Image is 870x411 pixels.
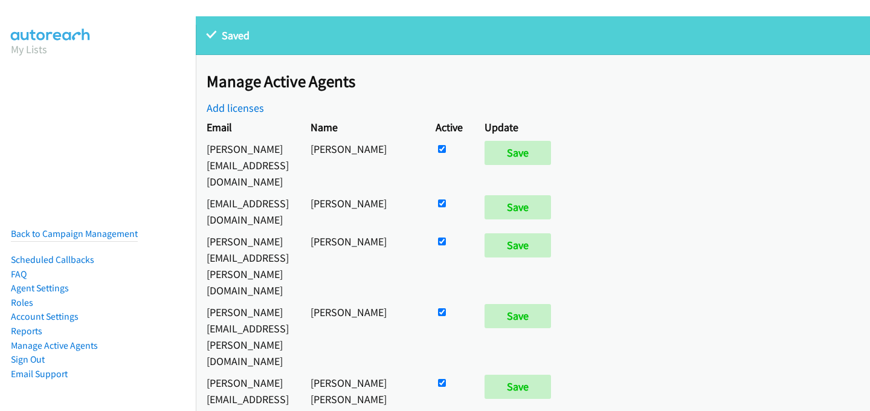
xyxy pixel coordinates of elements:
a: Account Settings [11,311,79,322]
td: [PERSON_NAME] [300,192,425,230]
input: Save [485,304,551,328]
input: Save [485,141,551,165]
a: Reports [11,325,42,337]
th: Email [196,116,300,138]
td: [PERSON_NAME] [300,230,425,301]
a: Back to Campaign Management [11,228,138,239]
a: Add licenses [207,101,264,115]
th: Update [474,116,567,138]
td: [EMAIL_ADDRESS][DOMAIN_NAME] [196,192,300,230]
a: FAQ [11,268,27,280]
a: Agent Settings [11,282,69,294]
th: Active [425,116,474,138]
a: Sign Out [11,354,45,365]
h2: Manage Active Agents [207,71,870,92]
a: Roles [11,297,33,308]
td: [PERSON_NAME][EMAIL_ADDRESS][DOMAIN_NAME] [196,138,300,192]
td: [PERSON_NAME] [300,138,425,192]
a: My Lists [11,42,47,56]
td: [PERSON_NAME] [300,301,425,372]
td: [PERSON_NAME][EMAIL_ADDRESS][PERSON_NAME][DOMAIN_NAME] [196,230,300,301]
input: Save [485,375,551,399]
td: [PERSON_NAME][EMAIL_ADDRESS][PERSON_NAME][DOMAIN_NAME] [196,301,300,372]
input: Save [485,233,551,257]
th: Name [300,116,425,138]
p: Saved [207,27,859,44]
a: Scheduled Callbacks [11,254,94,265]
input: Save [485,195,551,219]
a: Email Support [11,368,68,380]
a: Manage Active Agents [11,340,98,351]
